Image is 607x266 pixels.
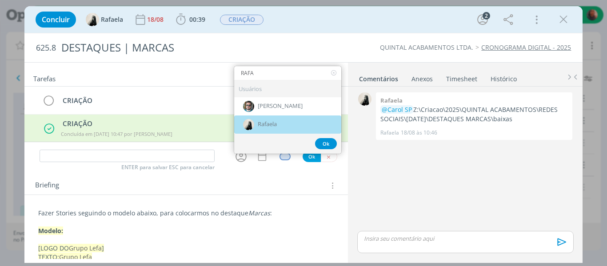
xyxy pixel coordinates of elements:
span: Grupo Lefa [59,253,92,261]
button: CRIAÇÃO [220,14,264,25]
span: 18/08 às 10:46 [401,129,437,137]
img: R [243,119,254,130]
span: Rafaela [101,16,123,23]
span: 00:39 [189,15,205,24]
span: [LOGO DO [38,244,69,252]
img: R [358,92,371,106]
div: 18/08 [147,16,165,23]
span: Grupo Lefa [69,244,102,252]
div: 2 [483,12,490,20]
p: Fazer Stories seguindo o modelo abaixo, para colocarmos no destaque : [38,209,335,218]
span: @Carol SP [382,105,412,114]
span: Concluída em [DATE] 10:47 por [PERSON_NAME] [61,131,172,137]
span: Briefing [35,180,59,191]
span: Rafaela [258,121,277,128]
a: Comentários [359,71,399,83]
strong: Modelo: [38,226,63,235]
span: Concluir [42,16,70,23]
a: Histórico [490,71,517,83]
span: ] [102,244,104,252]
a: QUINTAL ACABAMENTOS LTDA. [380,43,473,52]
button: Ok [303,151,321,162]
div: CRIAÇÃO [59,95,252,106]
img: R [86,13,99,26]
span: Tarefas [33,72,56,83]
div: dialog [24,6,583,263]
a: CRONOGRAMA DIGITAL - 2025 [481,43,571,52]
a: Timesheet [446,71,478,83]
span: TEXTO: [38,253,59,261]
button: Concluir [36,12,76,28]
img: R [243,101,254,112]
button: RRafaela [86,13,123,26]
span: ENTER para salvar ESC para cancelar [121,164,215,171]
span: [PERSON_NAME] [258,103,303,110]
div: Anexos [411,75,433,83]
input: Buscar usuários [234,67,341,79]
span: 625.8 [36,43,56,53]
p: Rafaela [380,129,399,137]
b: Rafaela [380,96,403,104]
span: CRIAÇÃO [220,15,264,25]
button: 2 [475,12,490,27]
p: Z:\Criacao\2025\QUINTAL ACABAMENTOS\REDES SOCIAIS\[DATE]\DESTAQUES MARCAS\baixas [380,105,568,123]
button: Ok [315,138,337,149]
div: DESTAQUES | MARCAS [58,37,344,59]
div: Usuários [234,80,341,97]
div: CRIAÇÃO [59,119,241,129]
button: 00:39 [174,12,208,27]
em: Marcas [248,209,270,217]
